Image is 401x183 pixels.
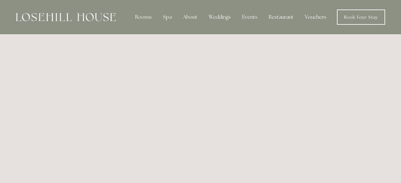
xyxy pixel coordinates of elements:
[16,13,116,21] img: Losehill House
[178,11,202,23] div: About
[204,11,236,23] div: Weddings
[264,11,299,23] div: Restaurant
[300,11,331,23] a: Vouchers
[158,11,177,23] div: Spa
[130,11,157,23] div: Rooms
[337,10,385,25] a: Book Your Stay
[237,11,262,23] div: Events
